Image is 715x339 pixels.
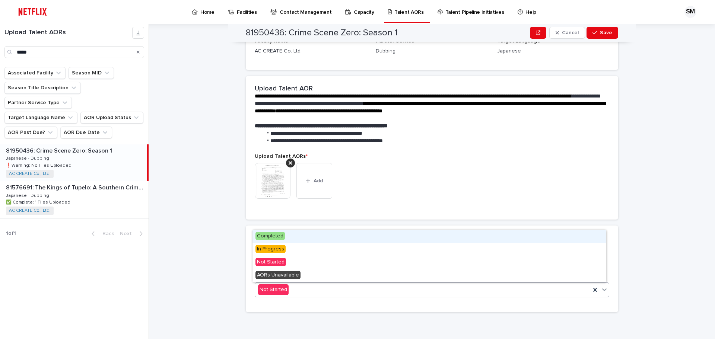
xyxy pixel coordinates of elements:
[252,230,606,243] div: Completed
[4,112,77,124] button: Target Language Name
[98,231,114,236] span: Back
[4,67,66,79] button: Associated Facility
[4,82,81,94] button: Season Title Description
[60,127,112,138] button: AOR Due Date
[376,38,414,44] span: Partner Service
[376,47,488,55] p: Dubbing
[255,85,313,93] h2: Upload Talent AOR
[4,127,57,138] button: AOR Past Due?
[258,284,289,295] div: Not Started
[4,46,144,58] input: Search
[4,29,132,37] h1: Upload Talent AORs
[6,146,114,154] p: 81950436: Crime Scene Zero: Season 1
[6,183,147,191] p: 81576691: The Kings of Tupelo: A Southern Crime Saga: Season 1
[296,163,332,199] button: Add
[255,47,367,55] p: AC CREATE Co. Ltd.
[255,271,301,279] span: AORs Unavailable
[4,97,72,109] button: Partner Service Type
[80,112,143,124] button: AOR Upload Status
[684,6,696,18] div: SM
[120,231,136,236] span: Next
[252,256,606,269] div: Not Started
[6,161,73,168] p: ❗️Warning: No Files Uploaded
[86,230,117,237] button: Back
[252,269,606,282] div: AORs Unavailable
[562,30,579,35] span: Cancel
[9,208,51,213] a: AC CREATE Co., Ltd.
[9,171,51,176] a: AC CREATE Co., Ltd.
[314,178,323,183] span: Add
[255,232,285,240] span: Completed
[255,154,308,159] span: Upload Talent AORs
[6,154,51,161] p: Japanese - Dubbing
[600,30,612,35] span: Save
[549,27,585,39] button: Cancel
[255,38,288,44] span: Facility Name
[15,4,50,19] img: ifQbXi3ZQGMSEF7WDB7W
[6,192,51,198] p: Japanese - Dubbing
[497,47,609,55] p: Japanese
[6,198,72,205] p: ✅ Complete: 1 Files Uploaded
[117,230,149,237] button: Next
[252,243,606,256] div: In Progress
[246,28,398,38] h2: 81950436: Crime Scene Zero: Season 1
[255,258,286,266] span: Not Started
[497,38,540,44] span: Target Language
[69,67,114,79] button: Season MID
[255,245,286,253] span: In Progress
[587,27,618,39] button: Save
